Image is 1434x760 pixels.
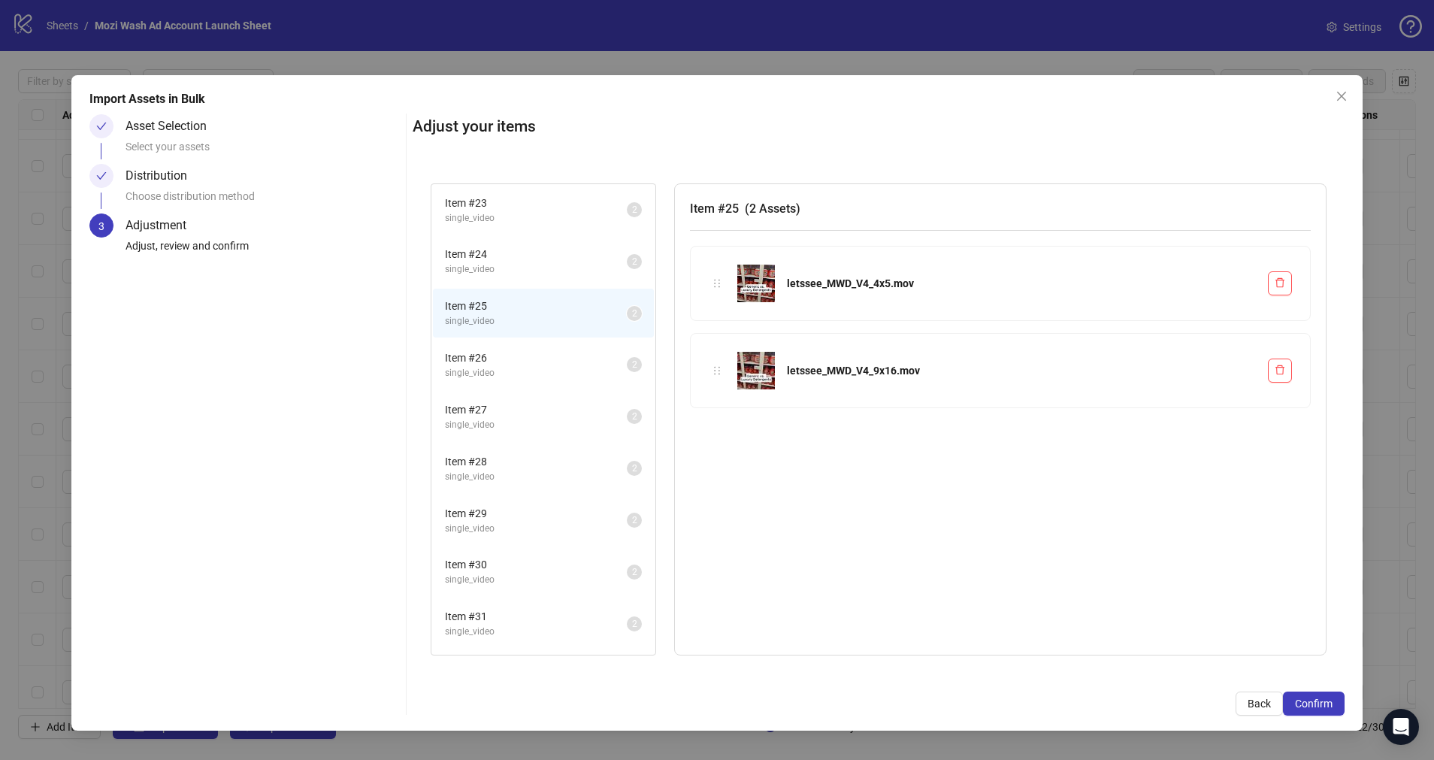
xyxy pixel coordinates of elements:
[690,199,1310,218] h3: Item # 25
[445,453,627,470] span: Item # 28
[1236,692,1283,716] button: Back
[126,164,199,188] div: Distribution
[627,357,642,372] sup: 2
[632,515,637,525] span: 2
[712,365,722,376] span: holder
[787,362,1255,379] div: letssee_MWD_V4_9x16.mov
[787,275,1255,292] div: letssee_MWD_V4_4x5.mov
[445,246,627,262] span: Item # 24
[627,616,642,631] sup: 2
[126,114,219,138] div: Asset Selection
[627,461,642,476] sup: 2
[1336,90,1348,102] span: close
[445,608,627,625] span: Item # 31
[1268,359,1292,383] button: Delete
[445,401,627,418] span: Item # 27
[445,366,627,380] span: single_video
[445,625,627,639] span: single_video
[737,352,775,389] img: letssee_MWD_V4_9x16.mov
[1275,277,1285,288] span: delete
[1330,84,1354,108] button: Close
[627,409,642,424] sup: 2
[413,114,1344,139] h2: Adjust your items
[632,463,637,474] span: 2
[1383,709,1419,745] div: Open Intercom Messenger
[445,211,627,226] span: single_video
[126,188,400,213] div: Choose distribution method
[632,359,637,370] span: 2
[1268,271,1292,295] button: Delete
[632,204,637,215] span: 2
[632,256,637,267] span: 2
[98,220,104,232] span: 3
[709,362,725,379] div: holder
[445,298,627,314] span: Item # 25
[627,202,642,217] sup: 2
[712,278,722,289] span: holder
[445,262,627,277] span: single_video
[1295,698,1333,710] span: Confirm
[1248,698,1271,710] span: Back
[126,138,400,164] div: Select your assets
[445,314,627,329] span: single_video
[737,265,775,302] img: letssee_MWD_V4_4x5.mov
[445,470,627,484] span: single_video
[89,90,1344,108] div: Import Assets in Bulk
[627,306,642,321] sup: 2
[1283,692,1345,716] button: Confirm
[627,254,642,269] sup: 2
[745,201,800,216] span: ( 2 Assets )
[445,350,627,366] span: Item # 26
[632,567,637,577] span: 2
[632,619,637,629] span: 2
[627,513,642,528] sup: 2
[445,556,627,573] span: Item # 30
[96,171,107,181] span: check
[1275,365,1285,375] span: delete
[632,411,637,422] span: 2
[445,573,627,587] span: single_video
[96,121,107,132] span: check
[632,308,637,319] span: 2
[445,418,627,432] span: single_video
[445,522,627,536] span: single_video
[126,238,400,263] div: Adjust, review and confirm
[126,213,198,238] div: Adjustment
[445,505,627,522] span: Item # 29
[709,275,725,292] div: holder
[627,565,642,580] sup: 2
[445,195,627,211] span: Item # 23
